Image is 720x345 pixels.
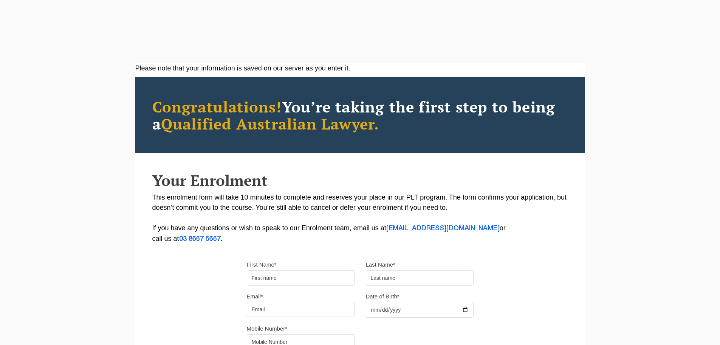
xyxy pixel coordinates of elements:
label: Email* [247,293,263,300]
input: First name [247,270,355,286]
span: Qualified Australian Lawyer. [161,114,379,134]
h2: You’re taking the first step to being a [152,98,568,132]
input: Email [247,302,355,317]
label: Date of Birth* [366,293,399,300]
label: Last Name* [366,261,395,269]
a: 03 8667 5667 [179,236,221,242]
label: First Name* [247,261,277,269]
label: Mobile Number* [247,325,288,333]
div: Please note that your information is saved on our server as you enter it. [135,63,585,73]
span: Congratulations! [152,97,282,117]
h2: Your Enrolment [152,172,568,189]
input: Last name [366,270,474,286]
p: This enrolment form will take 10 minutes to complete and reserves your place in our PLT program. ... [152,192,568,244]
a: [EMAIL_ADDRESS][DOMAIN_NAME] [386,225,500,231]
